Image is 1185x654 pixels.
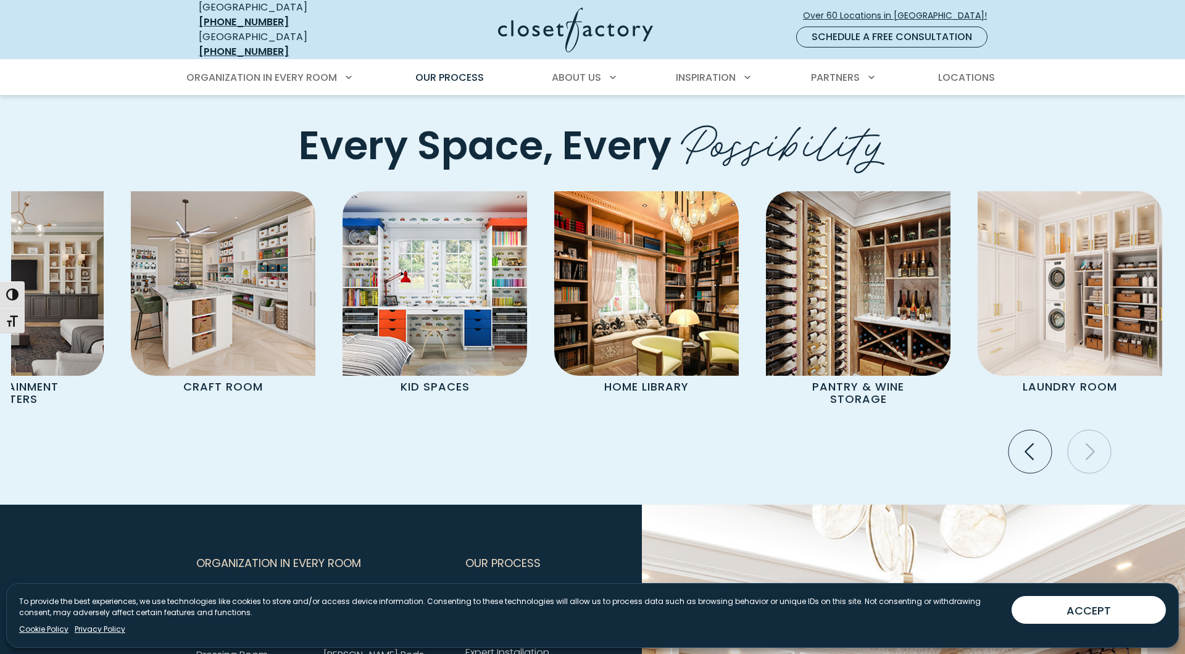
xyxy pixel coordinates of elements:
[365,376,504,399] p: Kid Spaces
[186,70,337,85] span: Organization in Every Room
[802,5,997,27] a: Over 60 Locations in [GEOGRAPHIC_DATA]!
[1012,596,1166,624] button: ACCEPT
[789,376,927,411] p: Pantry & Wine Storage
[577,376,715,399] p: Home Library
[415,70,484,85] span: Our Process
[196,548,361,579] span: Organization in Every Room
[541,191,752,399] a: Home Library Home Library
[117,191,329,399] a: Custom craft room Craft Room
[199,44,289,59] a: [PHONE_NUMBER]
[554,191,739,376] img: Home Library
[178,60,1007,95] nav: Primary Menu
[199,30,378,59] div: [GEOGRAPHIC_DATA]
[1000,376,1139,399] p: Laundry Room
[1063,425,1116,478] button: Next slide
[329,191,541,399] a: Kids Room Cabinetry Kid Spaces
[19,624,69,635] a: Cookie Policy
[465,548,585,579] button: Footer Subnav Button - Our Process
[465,548,541,579] span: Our Process
[796,27,987,48] a: Schedule a Free Consultation
[978,191,1162,376] img: Custom Laundry Room
[131,191,315,376] img: Custom craft room
[964,191,1176,399] a: Custom Laundry Room Laundry Room
[803,9,997,22] span: Over 60 Locations in [GEOGRAPHIC_DATA]!
[552,70,601,85] span: About Us
[498,7,653,52] img: Closet Factory Logo
[938,70,995,85] span: Locations
[196,548,451,579] button: Footer Subnav Button - Organization in Every Room
[154,376,292,399] p: Craft Room
[75,624,125,635] a: Privacy Policy
[811,70,860,85] span: Partners
[1004,425,1057,478] button: Previous slide
[299,118,553,174] span: Every Space,
[19,596,1002,618] p: To provide the best experiences, we use technologies like cookies to store and/or access device i...
[676,70,736,85] span: Inspiration
[199,15,289,29] a: [PHONE_NUMBER]
[681,102,887,175] span: Possibility
[562,118,671,174] span: Every
[752,191,964,411] a: Custom Pantry Pantry & Wine Storage
[766,191,950,376] img: Custom Pantry
[343,191,527,376] img: Kids Room Cabinetry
